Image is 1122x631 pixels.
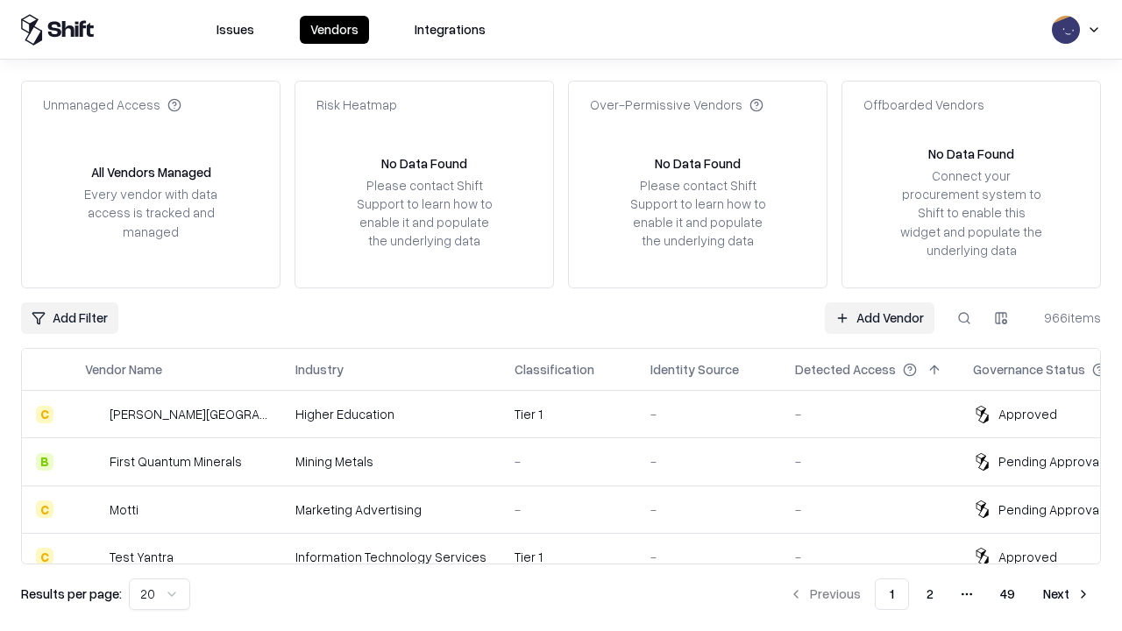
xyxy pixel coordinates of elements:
[998,500,1102,519] div: Pending Approval
[795,548,945,566] div: -
[85,360,162,379] div: Vendor Name
[300,16,369,44] button: Vendors
[625,176,770,251] div: Please contact Shift Support to learn how to enable it and populate the underlying data
[36,500,53,518] div: C
[85,453,103,471] img: First Quantum Minerals
[110,548,174,566] div: Test Yantra
[795,405,945,423] div: -
[515,500,622,519] div: -
[898,167,1044,259] div: Connect your procurement system to Shift to enable this widget and populate the underlying data
[404,16,496,44] button: Integrations
[515,405,622,423] div: Tier 1
[1033,578,1101,610] button: Next
[206,16,265,44] button: Issues
[986,578,1029,610] button: 49
[295,452,486,471] div: Mining Metals
[78,185,224,240] div: Every vendor with data access is tracked and managed
[85,548,103,565] img: Test Yantra
[295,405,486,423] div: Higher Education
[590,96,763,114] div: Over-Permissive Vendors
[515,548,622,566] div: Tier 1
[381,154,467,173] div: No Data Found
[36,453,53,471] div: B
[998,452,1102,471] div: Pending Approval
[110,500,138,519] div: Motti
[650,360,739,379] div: Identity Source
[295,360,344,379] div: Industry
[515,360,594,379] div: Classification
[36,406,53,423] div: C
[295,548,486,566] div: Information Technology Services
[85,406,103,423] img: Reichman University
[655,154,741,173] div: No Data Found
[316,96,397,114] div: Risk Heatmap
[295,500,486,519] div: Marketing Advertising
[875,578,909,610] button: 1
[863,96,984,114] div: Offboarded Vendors
[998,405,1057,423] div: Approved
[795,452,945,471] div: -
[43,96,181,114] div: Unmanaged Access
[21,585,122,603] p: Results per page:
[795,500,945,519] div: -
[85,500,103,518] img: Motti
[110,452,242,471] div: First Quantum Minerals
[795,360,896,379] div: Detected Access
[928,145,1014,163] div: No Data Found
[650,548,767,566] div: -
[650,452,767,471] div: -
[36,548,53,565] div: C
[515,452,622,471] div: -
[110,405,267,423] div: [PERSON_NAME][GEOGRAPHIC_DATA]
[1031,308,1101,327] div: 966 items
[352,176,497,251] div: Please contact Shift Support to learn how to enable it and populate the underlying data
[91,163,211,181] div: All Vendors Managed
[21,302,118,334] button: Add Filter
[778,578,1101,610] nav: pagination
[998,548,1057,566] div: Approved
[650,500,767,519] div: -
[913,578,948,610] button: 2
[650,405,767,423] div: -
[973,360,1085,379] div: Governance Status
[825,302,934,334] a: Add Vendor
